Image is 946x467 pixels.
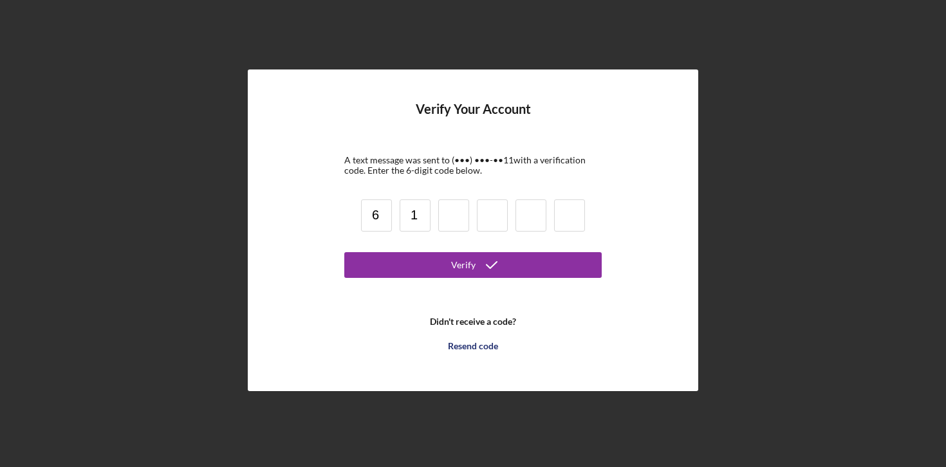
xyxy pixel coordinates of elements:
[344,333,602,359] button: Resend code
[344,252,602,278] button: Verify
[344,155,602,176] div: A text message was sent to (•••) •••-•• 11 with a verification code. Enter the 6-digit code below.
[451,252,476,278] div: Verify
[430,316,516,327] b: Didn't receive a code?
[416,102,531,136] h4: Verify Your Account
[448,333,498,359] div: Resend code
